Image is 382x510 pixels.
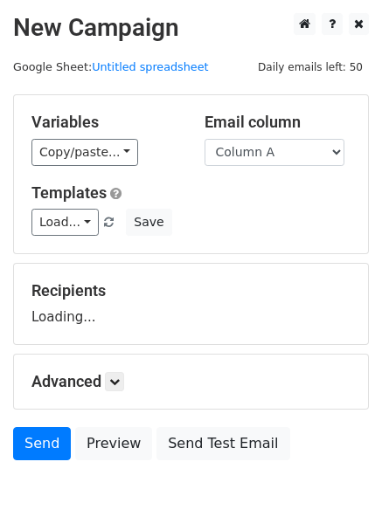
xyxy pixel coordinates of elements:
h2: New Campaign [13,13,369,43]
h5: Recipients [31,281,351,300]
a: Daily emails left: 50 [252,60,369,73]
a: Send Test Email [156,427,289,460]
a: Templates [31,183,107,202]
h5: Advanced [31,372,351,391]
a: Untitled spreadsheet [92,60,208,73]
div: Loading... [31,281,351,327]
a: Copy/paste... [31,139,138,166]
small: Google Sheet: [13,60,209,73]
a: Load... [31,209,99,236]
a: Send [13,427,71,460]
button: Save [126,209,171,236]
h5: Variables [31,113,178,132]
a: Preview [75,427,152,460]
span: Daily emails left: 50 [252,58,369,77]
h5: Email column [205,113,351,132]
